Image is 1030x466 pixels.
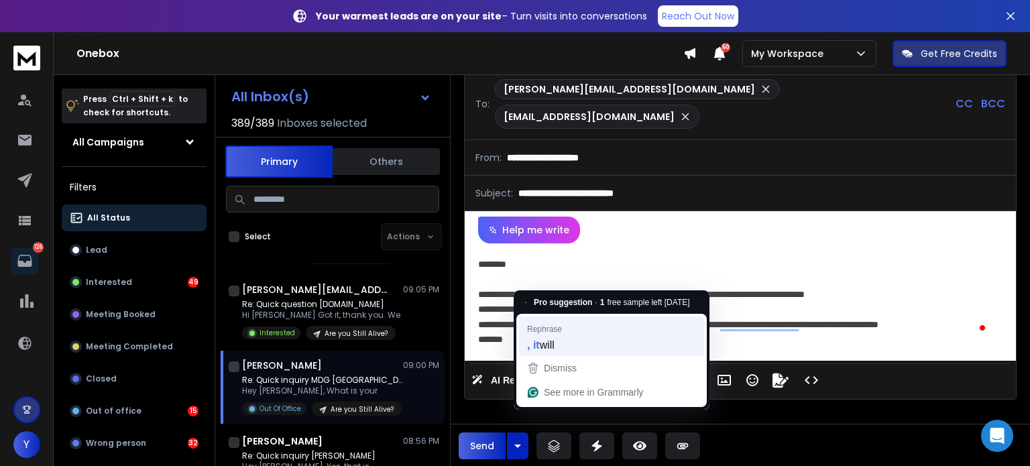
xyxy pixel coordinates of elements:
button: All Campaigns [62,129,207,156]
p: Hi [PERSON_NAME] Got it, thank you. We [242,310,400,321]
span: Ctrl + Shift + k [110,91,175,107]
p: Out Of Office [260,404,301,414]
button: Y [13,431,40,458]
button: Out of office15 [62,398,207,424]
button: Emoticons [740,367,765,394]
button: Lead [62,237,207,264]
p: To: [475,97,490,111]
p: Press to check for shortcuts. [83,93,188,119]
h1: [PERSON_NAME] [242,359,322,372]
button: All Inbox(s) [221,83,442,110]
button: Code View [799,367,824,394]
strong: Your warmest leads are on your site [316,9,502,23]
p: 08:56 PM [403,436,439,447]
button: Primary [225,145,333,178]
p: Closed [86,373,117,384]
div: 32 [188,438,198,449]
button: AI Rephrase [469,367,563,394]
h1: [PERSON_NAME] [242,434,323,448]
p: Meeting Booked [86,309,156,320]
p: Hey [PERSON_NAME], What is your [242,386,403,396]
button: Others [333,147,440,176]
p: CC [956,96,973,112]
span: 50 [721,43,730,52]
button: Send [459,432,506,459]
p: – Turn visits into conversations [316,9,647,23]
a: 126 [11,247,38,274]
p: Get Free Credits [921,47,997,60]
h1: All Campaigns [72,135,144,149]
p: 126 [33,242,44,253]
button: Meeting Booked [62,301,207,328]
button: Get Free Credits [893,40,1007,67]
p: Re: Quick inquiry [PERSON_NAME] [242,451,396,461]
p: [EMAIL_ADDRESS][DOMAIN_NAME] [504,110,675,123]
div: To enrich screen reader interactions, please activate Accessibility in Grammarly extension settings [465,243,1013,361]
p: [PERSON_NAME][EMAIL_ADDRESS][DOMAIN_NAME] [504,82,755,96]
p: Are you Still Alive? [325,329,388,339]
p: Re: Quick inquiry MDG [GEOGRAPHIC_DATA] [242,375,403,386]
h3: Inboxes selected [277,115,367,131]
span: AI Rephrase [488,375,549,386]
p: 09:05 PM [403,284,439,295]
p: Meeting Completed [86,341,173,352]
button: Meeting Completed [62,333,207,360]
div: 49 [188,277,198,288]
p: Subject: [475,186,513,200]
button: Signature [768,367,793,394]
p: Reach Out Now [662,9,734,23]
p: Interested [86,277,132,288]
p: 09:00 PM [403,360,439,371]
p: My Workspace [751,47,829,60]
label: Select [245,231,271,242]
p: Out of office [86,406,141,416]
button: Wrong person32 [62,430,207,457]
a: Reach Out Now [658,5,738,27]
button: Insert Image (Ctrl+P) [711,367,737,394]
p: All Status [87,213,130,223]
button: Help me write [478,217,580,243]
h1: Onebox [76,46,683,62]
h3: Filters [62,178,207,196]
h1: [PERSON_NAME][EMAIL_ADDRESS][PERSON_NAME][DOMAIN_NAME] [242,283,390,296]
p: From: [475,151,502,164]
button: Closed [62,365,207,392]
span: 389 / 389 [231,115,274,131]
p: Interested [260,328,295,338]
div: 15 [188,406,198,416]
p: Re: Quick question [DOMAIN_NAME] [242,299,400,310]
p: Are you Still Alive? [331,404,394,414]
h1: All Inbox(s) [231,90,309,103]
p: BCC [981,96,1005,112]
button: Interested49 [62,269,207,296]
p: Lead [86,245,107,255]
p: Wrong person [86,438,146,449]
button: All Status [62,205,207,231]
img: logo [13,46,40,70]
div: Open Intercom Messenger [981,420,1013,452]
